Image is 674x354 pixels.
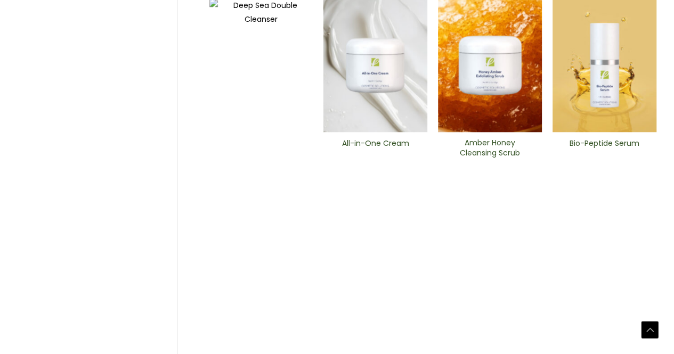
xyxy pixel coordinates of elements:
[332,138,418,162] a: All-in-One ​Cream
[562,138,647,162] a: Bio-Peptide ​Serum
[562,138,647,159] h2: Bio-Peptide ​Serum
[332,138,418,159] h2: All-in-One ​Cream
[447,138,533,158] h2: Amber Honey Cleansing Scrub
[447,138,533,162] a: Amber Honey Cleansing Scrub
